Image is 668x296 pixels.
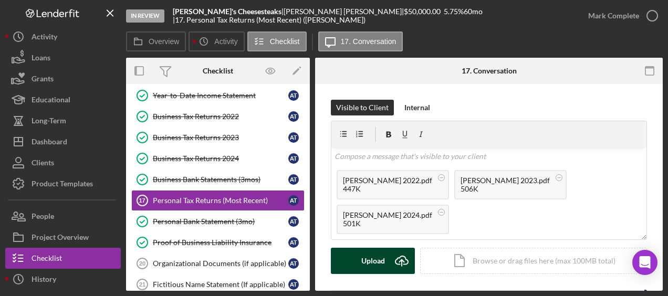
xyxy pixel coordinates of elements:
[32,227,89,250] div: Project Overview
[32,47,50,71] div: Loans
[404,7,444,16] div: $50,000.00
[270,37,300,46] label: Checklist
[153,175,288,184] div: Business Bank Statements (3mos)
[247,31,307,51] button: Checklist
[288,279,299,290] div: A T
[404,100,430,115] div: Internal
[461,185,550,193] div: 506K
[32,152,54,176] div: Clients
[399,100,435,115] button: Internal
[32,89,70,113] div: Educational
[32,68,54,92] div: Grants
[5,248,121,269] button: Checklist
[126,31,186,51] button: Overview
[284,7,404,16] div: [PERSON_NAME] [PERSON_NAME] |
[153,154,288,163] div: Business Tax Returns 2024
[464,7,483,16] div: 60 mo
[5,26,121,47] button: Activity
[5,206,121,227] button: People
[288,153,299,164] div: A T
[173,7,281,16] b: [PERSON_NAME]'s Cheesesteaks
[5,173,121,194] button: Product Templates
[288,111,299,122] div: A T
[173,7,284,16] div: |
[32,248,62,271] div: Checklist
[288,195,299,206] div: A T
[139,260,145,267] tspan: 20
[343,219,432,228] div: 501K
[341,37,396,46] label: 17. Conversation
[32,26,57,50] div: Activity
[343,176,432,185] div: [PERSON_NAME] 2022.pdf
[153,133,288,142] div: Business Tax Returns 2023
[5,89,121,110] button: Educational
[288,237,299,248] div: A T
[5,269,121,290] button: History
[32,110,66,134] div: Long-Term
[461,176,550,185] div: [PERSON_NAME] 2023.pdf
[131,190,305,211] a: 17Personal Tax Returns (Most Recent)AT
[288,90,299,101] div: A T
[343,211,432,219] div: [PERSON_NAME] 2024.pdf
[131,127,305,148] a: Business Tax Returns 2023AT
[331,100,394,115] button: Visible to Client
[149,37,179,46] label: Overview
[5,68,121,89] button: Grants
[32,269,56,292] div: History
[131,253,305,274] a: 20Organizational Documents (if applicable)AT
[153,238,288,247] div: Proof of Business Liability Insurance
[153,112,288,121] div: Business Tax Returns 2022
[462,67,517,75] div: 17. Conversation
[336,100,389,115] div: Visible to Client
[153,217,288,226] div: Personal Bank Statement (3mo)
[5,131,121,152] button: Dashboard
[288,216,299,227] div: A T
[588,5,639,26] div: Mark Complete
[153,91,288,100] div: Year-to-Date Income Statement
[131,106,305,127] a: Business Tax Returns 2022AT
[32,131,67,155] div: Dashboard
[131,85,305,106] a: Year-to-Date Income StatementAT
[5,152,121,173] button: Clients
[288,258,299,269] div: A T
[288,174,299,185] div: A T
[331,248,415,274] button: Upload
[173,16,366,24] div: | 17. Personal Tax Returns (Most Recent) ([PERSON_NAME])
[153,280,288,289] div: Fictitious Name Statement (If applicable)
[131,232,305,253] a: Proof of Business Liability InsuranceAT
[214,37,237,46] label: Activity
[139,281,145,288] tspan: 21
[288,132,299,143] div: A T
[632,250,657,275] div: Open Intercom Messenger
[5,47,121,68] button: Loans
[203,67,233,75] div: Checklist
[5,110,121,131] button: Long-Term
[139,197,145,204] tspan: 17
[5,227,121,248] button: Project Overview
[153,196,288,205] div: Personal Tax Returns (Most Recent)
[131,274,305,295] a: 21Fictitious Name Statement (If applicable)AT
[131,211,305,232] a: Personal Bank Statement (3mo)AT
[189,31,244,51] button: Activity
[131,148,305,169] a: Business Tax Returns 2024AT
[343,185,432,193] div: 447K
[126,9,164,23] div: In Review
[131,169,305,190] a: Business Bank Statements (3mos)AT
[444,7,464,16] div: 5.75 %
[153,259,288,268] div: Organizational Documents (if applicable)
[361,248,385,274] div: Upload
[578,5,663,26] button: Mark Complete
[318,31,403,51] button: 17. Conversation
[32,173,93,197] div: Product Templates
